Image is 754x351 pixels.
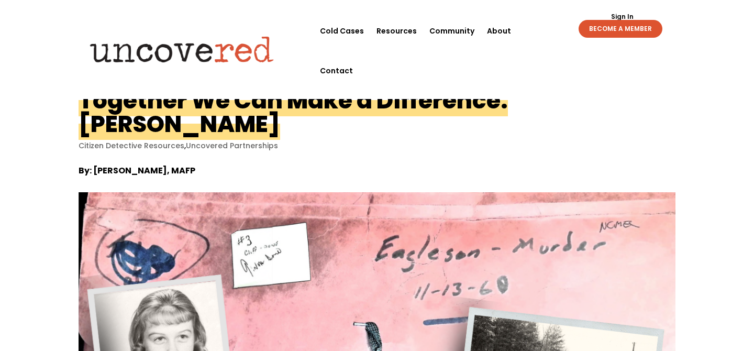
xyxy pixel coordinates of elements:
[320,51,353,91] a: Contact
[320,11,364,51] a: Cold Cases
[79,164,195,177] strong: By: [PERSON_NAME], MAFP
[186,140,278,151] a: Uncovered Partnerships
[579,20,662,38] a: BECOME A MEMBER
[79,140,184,151] a: Citizen Detective Resources
[487,11,511,51] a: About
[605,14,639,20] a: Sign In
[81,29,283,70] img: Uncovered logo
[376,11,417,51] a: Resources
[79,141,675,151] p: ,
[79,84,508,140] h1: Together We Can Make a Difference: [PERSON_NAME]
[429,11,474,51] a: Community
